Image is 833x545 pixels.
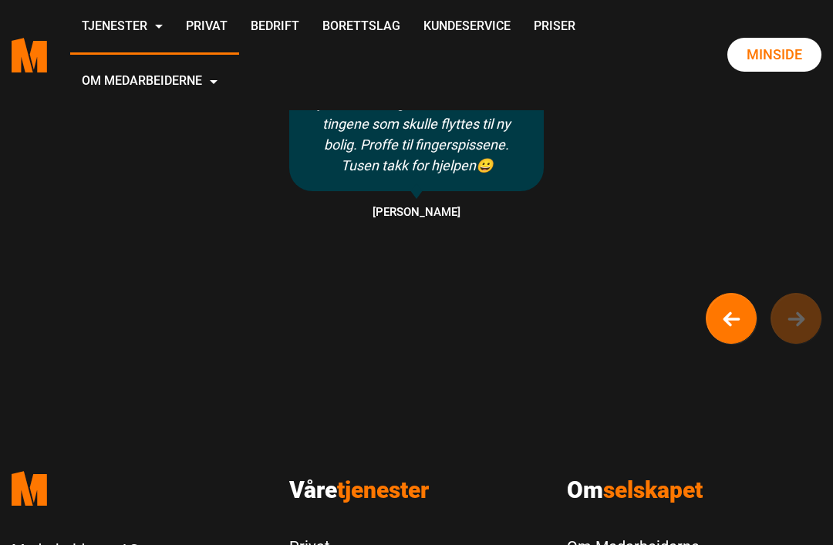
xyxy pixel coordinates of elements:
[603,476,703,503] span: selskapet
[567,476,821,504] h3: Om
[706,293,757,344] a: Prev button of carousel
[727,38,821,72] a: Minside
[12,26,47,84] a: Medarbeiderne start page
[289,203,544,223] span: [PERSON_NAME]
[337,476,429,503] span: tjenester
[12,459,266,517] a: Medarbeiderne start
[70,55,229,109] a: Om Medarbeiderne
[289,476,544,504] h3: Våre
